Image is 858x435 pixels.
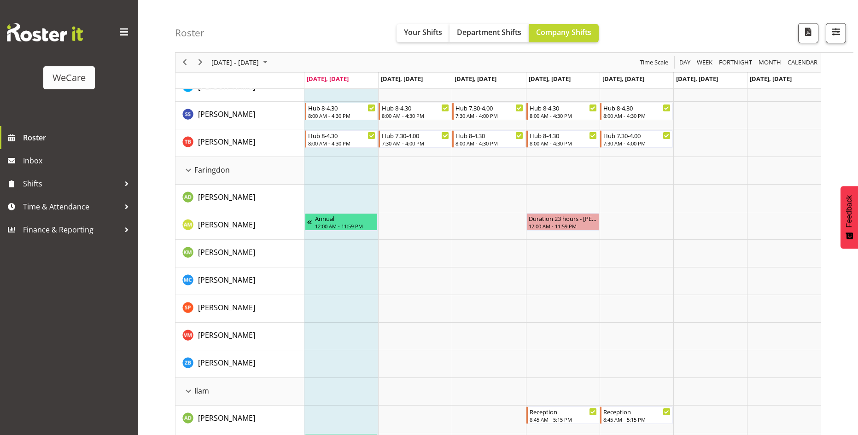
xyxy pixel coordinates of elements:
span: [PERSON_NAME] [198,220,255,230]
div: Hub 8-4.30 [455,131,523,140]
div: Tyla Boyd"s event - Hub 8-4.30 Begin From Wednesday, August 27, 2025 at 8:00:00 AM GMT+12:00 Ends... [452,130,525,148]
span: Roster [23,131,134,145]
span: Feedback [845,195,853,227]
span: Department Shifts [457,27,521,37]
a: [PERSON_NAME] [198,302,255,313]
div: Savita Savita"s event - Hub 8-4.30 Begin From Thursday, August 28, 2025 at 8:00:00 AM GMT+12:00 E... [526,103,599,120]
td: Aleea Devenport resource [175,406,304,433]
button: August 2025 [210,57,272,69]
td: Viktoriia Molchanova resource [175,323,304,350]
button: Time Scale [638,57,670,69]
td: Ilam resource [175,378,304,406]
span: Week [696,57,713,69]
span: [DATE] - [DATE] [210,57,260,69]
div: 12:00 AM - 11:59 PM [315,222,375,230]
span: [DATE], [DATE] [602,75,644,83]
button: Timeline Month [757,57,783,69]
div: Tyla Boyd"s event - Hub 8-4.30 Begin From Monday, August 25, 2025 at 8:00:00 AM GMT+12:00 Ends At... [305,130,378,148]
div: Hub 8-4.30 [308,131,375,140]
td: Mary Childs resource [175,267,304,295]
div: Antonia Mao"s event - Annual Begin From Saturday, August 2, 2025 at 12:00:00 AM GMT+12:00 Ends At... [305,213,378,231]
div: Hub 8-4.30 [308,103,375,112]
span: [PERSON_NAME] [198,247,255,257]
div: 8:00 AM - 4:30 PM [455,139,523,147]
div: Duration 23 hours - [PERSON_NAME] [529,214,597,223]
div: Tyla Boyd"s event - Hub 8-4.30 Begin From Thursday, August 28, 2025 at 8:00:00 AM GMT+12:00 Ends ... [526,130,599,148]
a: [PERSON_NAME] [198,191,255,203]
a: [PERSON_NAME] [198,247,255,258]
button: Department Shifts [449,24,529,42]
span: Fortnight [718,57,753,69]
span: Finance & Reporting [23,223,120,237]
div: 7:30 AM - 4:00 PM [455,112,523,119]
div: 7:30 AM - 4:00 PM [603,139,671,147]
td: Samantha Poultney resource [175,295,304,323]
div: Tyla Boyd"s event - Hub 7.30-4.00 Begin From Tuesday, August 26, 2025 at 7:30:00 AM GMT+12:00 End... [379,130,451,148]
button: Download a PDF of the roster according to the set date range. [798,23,818,43]
div: 8:00 AM - 4:30 PM [530,139,597,147]
div: 8:00 AM - 4:30 PM [308,112,375,119]
span: [PERSON_NAME] [198,358,255,368]
div: next period [193,53,208,72]
div: 8:45 AM - 5:15 PM [530,416,597,423]
div: Hub 7.30-4.00 [603,131,671,140]
span: [DATE], [DATE] [529,75,571,83]
button: Next [194,57,207,69]
div: Savita Savita"s event - Hub 8-4.30 Begin From Tuesday, August 26, 2025 at 8:00:00 AM GMT+12:00 En... [379,103,451,120]
div: Aleea Devenport"s event - Reception Begin From Thursday, August 28, 2025 at 8:45:00 AM GMT+12:00 ... [526,406,599,424]
span: [DATE], [DATE] [676,75,718,83]
div: 8:00 AM - 4:30 PM [308,139,375,147]
div: 8:00 AM - 4:30 PM [603,112,671,119]
td: Zephy Bennett resource [175,350,304,378]
span: [DATE], [DATE] [307,75,349,83]
span: [PERSON_NAME] [198,413,255,423]
div: Savita Savita"s event - Hub 7.30-4.00 Begin From Wednesday, August 27, 2025 at 7:30:00 AM GMT+12:... [452,103,525,120]
a: [PERSON_NAME] [198,412,255,423]
div: Hub 8-4.30 [382,103,449,112]
div: Annual [315,214,375,223]
a: [PERSON_NAME] [198,330,255,341]
span: Your Shifts [404,27,442,37]
div: Hub 8-4.30 [603,103,671,112]
span: Month [758,57,782,69]
a: [PERSON_NAME] [198,357,255,368]
td: Antonia Mao resource [175,212,304,240]
span: [PERSON_NAME] [198,330,255,340]
button: Fortnight [718,57,754,69]
span: Time & Attendance [23,200,120,214]
span: [PERSON_NAME] [198,81,255,92]
span: Company Shifts [536,27,591,37]
div: WeCare [53,71,86,85]
td: Faringdon resource [175,157,304,185]
div: Hub 7.30-4.00 [382,131,449,140]
span: [PERSON_NAME] [198,275,255,285]
td: Savita Savita resource [175,102,304,129]
div: 8:00 AM - 4:30 PM [530,112,597,119]
div: Reception [530,407,597,416]
td: Aleea Devenport resource [175,185,304,212]
div: 8:45 AM - 5:15 PM [603,416,671,423]
button: Feedback - Show survey [840,186,858,249]
span: calendar [787,57,818,69]
button: Month [786,57,819,69]
span: [PERSON_NAME] [198,192,255,202]
h4: Roster [175,28,204,38]
span: Ilam [194,385,209,396]
div: Hub 8-4.30 [530,103,597,112]
div: Hub 8-4.30 [530,131,597,140]
a: [PERSON_NAME] [198,136,255,147]
span: Shifts [23,177,120,191]
span: [DATE], [DATE] [750,75,792,83]
span: Day [678,57,691,69]
div: Tyla Boyd"s event - Hub 7.30-4.00 Begin From Friday, August 29, 2025 at 7:30:00 AM GMT+12:00 Ends... [600,130,673,148]
div: Aleea Devenport"s event - Reception Begin From Friday, August 29, 2025 at 8:45:00 AM GMT+12:00 En... [600,406,673,424]
button: Timeline Week [695,57,714,69]
div: Antonia Mao"s event - Duration 23 hours - Antonia Mao Begin From Thursday, August 28, 2025 at 12:... [526,213,599,231]
div: August 25 - 31, 2025 [208,53,273,72]
div: Reception [603,407,671,416]
a: [PERSON_NAME] [198,219,255,230]
img: Rosterit website logo [7,23,83,41]
span: [DATE], [DATE] [381,75,423,83]
span: [PERSON_NAME] [198,137,255,147]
